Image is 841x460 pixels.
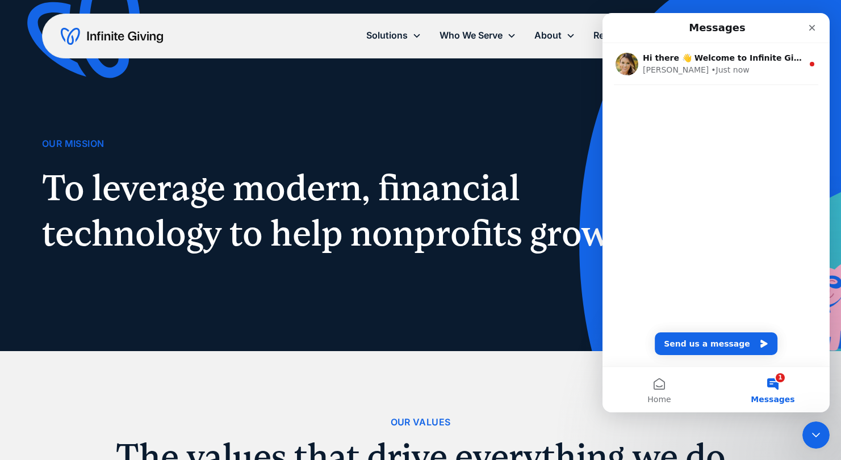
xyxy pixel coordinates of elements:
span: Home [45,382,68,390]
a: home [61,27,163,45]
div: Who We Serve [440,28,503,43]
div: Resources [593,28,639,43]
div: Our Values [391,415,451,430]
h1: To leverage modern, financial technology to help nonprofits grow [42,165,624,256]
button: Send us a message [52,319,175,342]
div: [PERSON_NAME] [40,51,106,63]
div: Resources [584,23,662,48]
div: About [525,23,584,48]
iframe: Intercom live chat [802,421,830,449]
iframe: Intercom live chat [602,13,830,412]
div: Who We Serve [430,23,525,48]
span: Hi there 👋 Welcome to Infinite Giving. If you have any questions, just reply to this message. [GE... [40,40,553,49]
div: About [534,28,562,43]
span: Messages [148,382,192,390]
div: • Just now [108,51,147,63]
div: Solutions [366,28,408,43]
div: Solutions [357,23,430,48]
button: Messages [114,354,227,399]
div: Our Mission [42,136,104,151]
